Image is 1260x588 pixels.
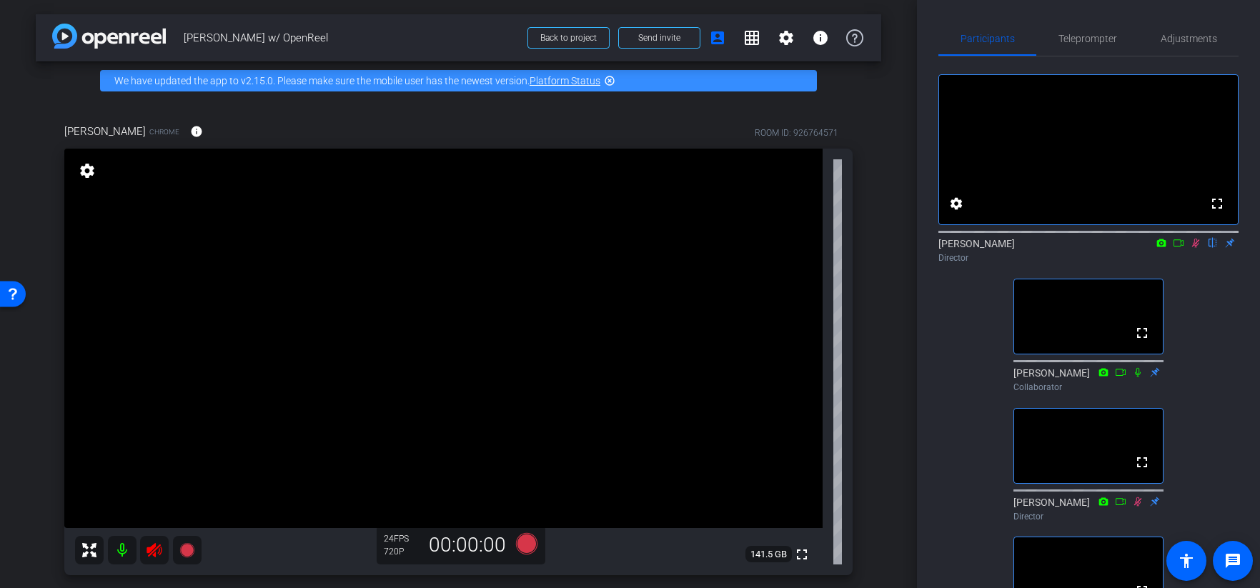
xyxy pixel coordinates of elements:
button: Back to project [527,27,610,49]
mat-icon: settings [948,195,965,212]
div: Director [1013,510,1164,523]
span: Chrome [149,126,179,137]
mat-icon: message [1224,552,1241,569]
mat-icon: fullscreen [1209,195,1226,212]
div: 720P [384,546,420,557]
mat-icon: fullscreen [793,546,810,563]
mat-icon: flip [1204,236,1221,249]
div: [PERSON_NAME] [938,236,1239,264]
span: [PERSON_NAME] w/ OpenReel [184,24,519,52]
mat-icon: fullscreen [1133,454,1151,471]
mat-icon: account_box [709,29,726,46]
mat-icon: grid_on [743,29,760,46]
span: 141.5 GB [745,546,792,563]
div: 00:00:00 [420,533,515,557]
mat-icon: accessibility [1178,552,1195,569]
div: [PERSON_NAME] [1013,495,1164,523]
mat-icon: highlight_off [604,75,615,86]
mat-icon: fullscreen [1133,324,1151,342]
span: Send invite [638,32,680,44]
span: Adjustments [1161,34,1217,44]
mat-icon: settings [77,162,97,179]
div: Collaborator [1013,381,1164,394]
span: Back to project [540,33,597,43]
img: app-logo [52,24,166,49]
span: [PERSON_NAME] [64,124,146,139]
span: Participants [961,34,1015,44]
span: FPS [394,534,409,544]
div: 24 [384,533,420,544]
a: Platform Status [530,75,600,86]
div: Director [938,251,1239,264]
mat-icon: info [190,125,203,138]
span: Teleprompter [1058,34,1117,44]
mat-icon: settings [778,29,795,46]
div: We have updated the app to v2.15.0. Please make sure the mobile user has the newest version. [100,70,817,91]
mat-icon: info [812,29,829,46]
div: ROOM ID: 926764571 [755,126,838,139]
button: Send invite [618,27,700,49]
div: [PERSON_NAME] [1013,366,1164,394]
